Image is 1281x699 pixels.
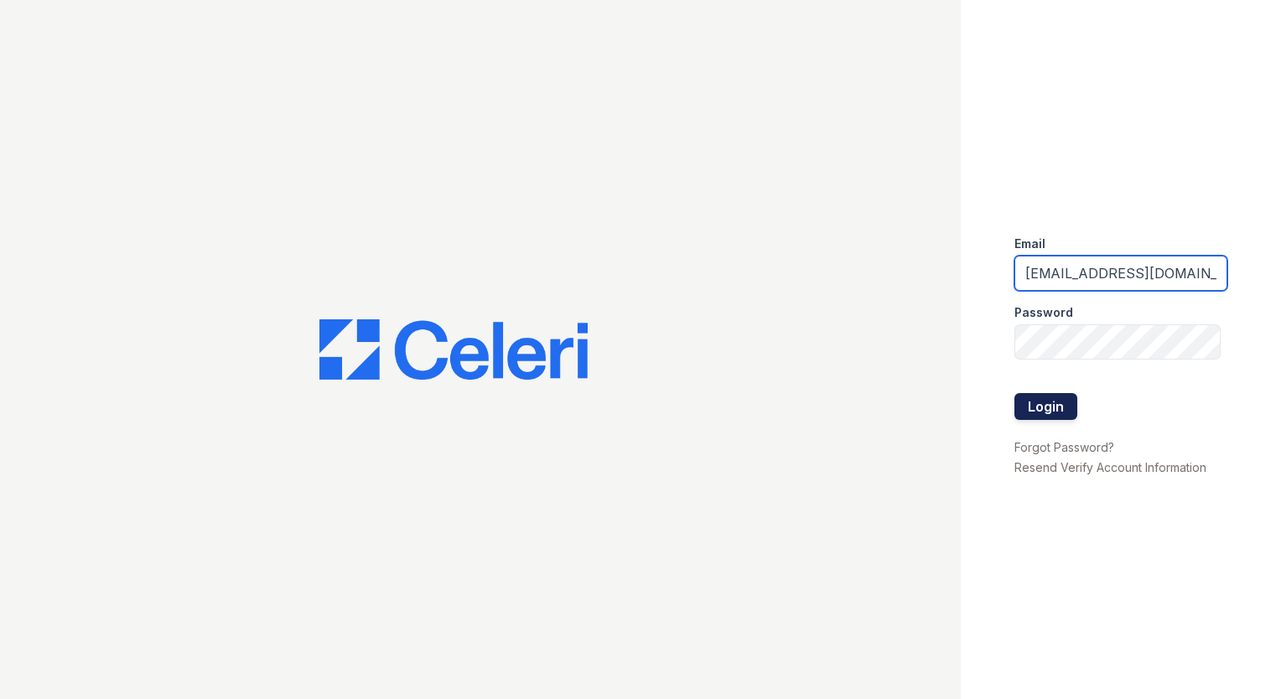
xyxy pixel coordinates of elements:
[319,319,588,380] img: CE_Logo_Blue-a8612792a0a2168367f1c8372b55b34899dd931a85d93a1a3d3e32e68fde9ad4.png
[1014,304,1073,321] label: Password
[1014,440,1114,454] a: Forgot Password?
[1014,236,1045,252] label: Email
[1014,460,1206,474] a: Resend Verify Account Information
[1014,393,1077,420] button: Login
